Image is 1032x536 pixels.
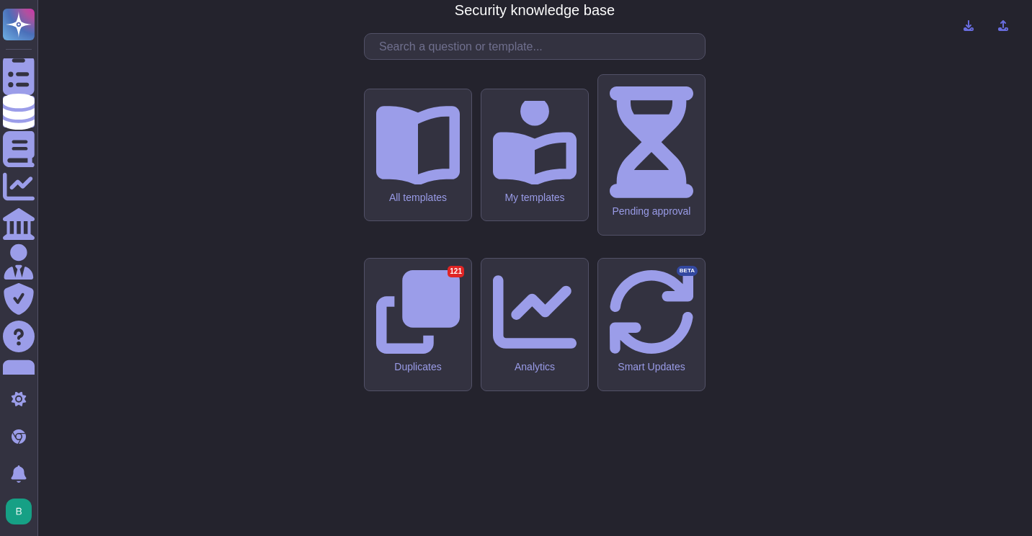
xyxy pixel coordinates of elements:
input: Search a question or template... [372,34,705,59]
div: My templates [493,192,577,204]
button: user [3,496,42,527]
div: Smart Updates [610,361,693,373]
div: BETA [677,266,698,276]
div: Duplicates [376,361,460,373]
div: Pending approval [610,205,693,218]
div: Analytics [493,361,577,373]
img: user [6,499,32,524]
h3: Security knowledge base [455,1,615,19]
div: All templates [376,192,460,204]
div: 121 [448,266,464,277]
